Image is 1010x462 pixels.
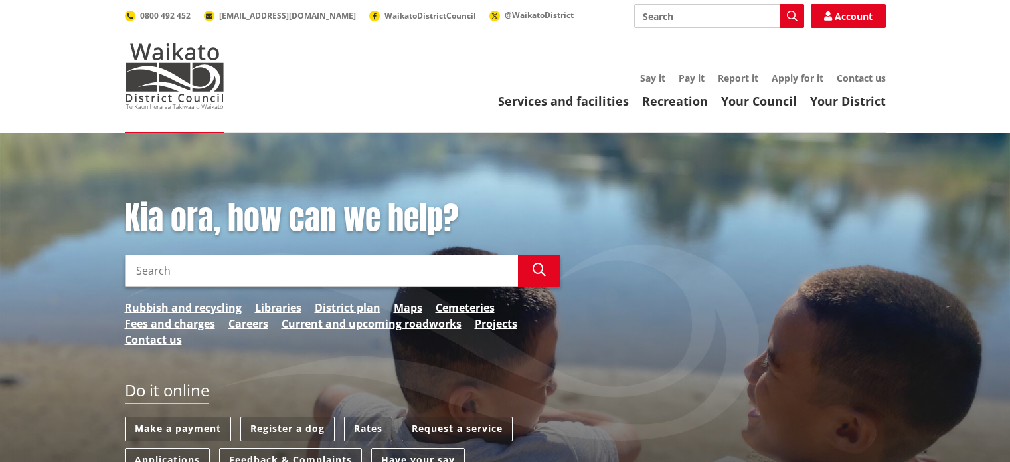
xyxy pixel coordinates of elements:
a: Contact us [837,72,886,84]
a: Pay it [679,72,705,84]
a: Cemeteries [436,300,495,316]
span: @WaikatoDistrict [505,9,574,21]
span: WaikatoDistrictCouncil [384,10,476,21]
a: Rates [344,417,392,441]
a: District plan [315,300,380,316]
a: Request a service [402,417,513,441]
a: Register a dog [240,417,335,441]
h1: Kia ora, how can we help? [125,199,560,238]
a: 0800 492 452 [125,10,191,21]
a: Rubbish and recycling [125,300,242,316]
a: Report it [718,72,758,84]
a: Your Council [721,93,797,109]
input: Search input [125,255,518,287]
a: Fees and charges [125,316,215,332]
a: Contact us [125,332,182,348]
a: Your District [810,93,886,109]
a: Say it [640,72,665,84]
a: Make a payment [125,417,231,441]
input: Search input [634,4,804,28]
img: Waikato District Council - Te Kaunihera aa Takiwaa o Waikato [125,43,224,109]
a: Apply for it [772,72,823,84]
a: Services and facilities [498,93,629,109]
a: Libraries [255,300,301,316]
a: WaikatoDistrictCouncil [369,10,476,21]
a: Maps [394,300,422,316]
span: [EMAIL_ADDRESS][DOMAIN_NAME] [219,10,356,21]
a: Account [811,4,886,28]
a: Recreation [642,93,708,109]
a: Current and upcoming roadworks [282,316,462,332]
h2: Do it online [125,381,209,404]
a: Careers [228,316,268,332]
a: [EMAIL_ADDRESS][DOMAIN_NAME] [204,10,356,21]
span: 0800 492 452 [140,10,191,21]
a: Projects [475,316,517,332]
a: @WaikatoDistrict [489,9,574,21]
